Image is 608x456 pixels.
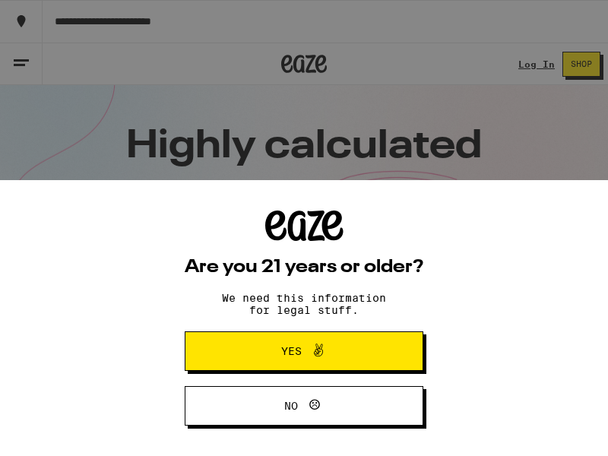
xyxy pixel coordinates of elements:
span: Hi. Need any help? [9,11,109,23]
span: Yes [281,346,302,356]
p: We need this information for legal stuff. [209,292,399,316]
button: No [185,386,423,426]
h2: Are you 21 years or older? [185,258,423,277]
button: Yes [185,331,423,371]
span: No [284,401,298,411]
